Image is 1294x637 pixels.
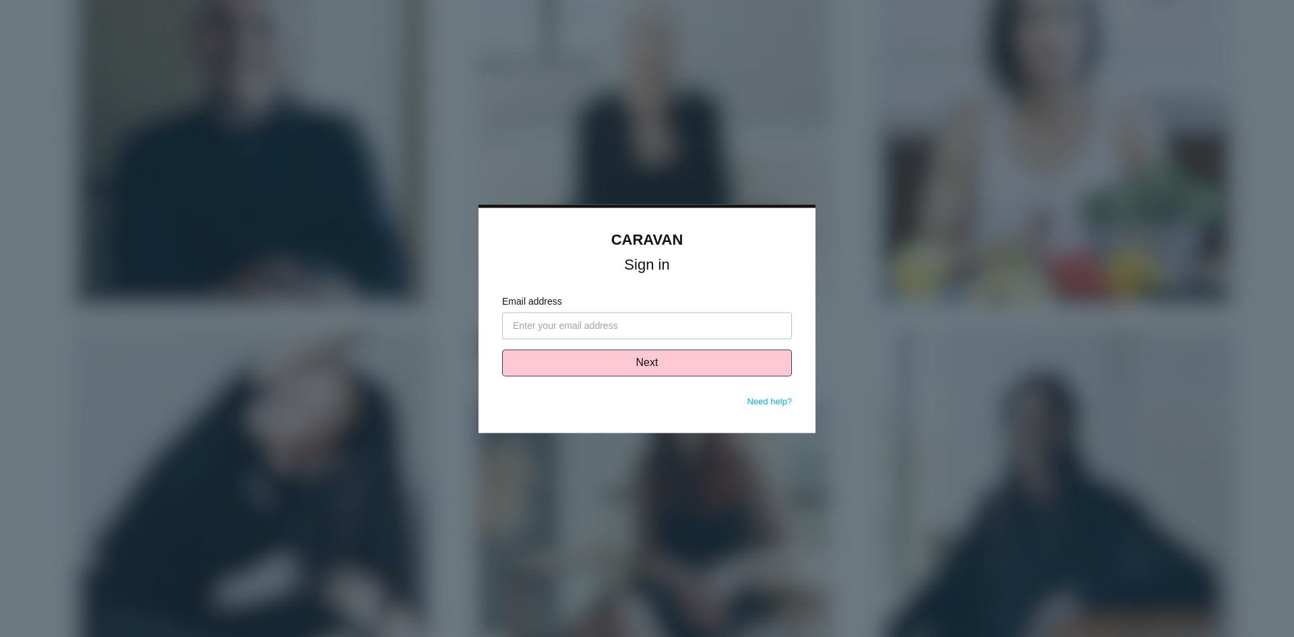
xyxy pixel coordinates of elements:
button: Next [502,349,792,376]
h1: Sign in [502,259,792,271]
a: Need help? [747,396,793,406]
a: CARAVAN [611,231,683,248]
label: Email address [502,295,792,309]
input: Enter your email address [502,312,792,339]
